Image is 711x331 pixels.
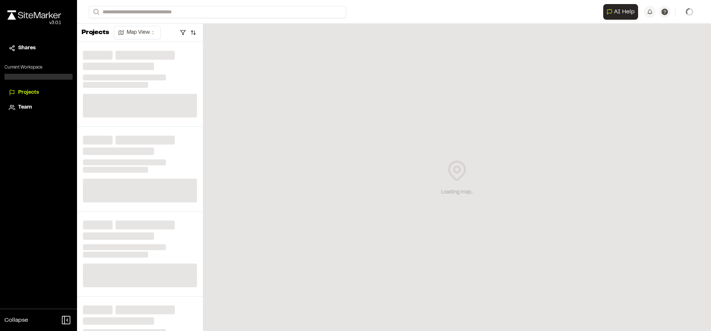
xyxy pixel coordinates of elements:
[9,103,68,112] a: Team
[4,316,28,325] span: Collapse
[9,89,68,97] a: Projects
[9,44,68,52] a: Shares
[7,20,61,26] div: Oh geez...please don't...
[7,10,61,20] img: rebrand.png
[614,7,635,16] span: AI Help
[18,103,32,112] span: Team
[441,188,473,196] div: Loading map...
[81,28,109,38] p: Projects
[603,4,638,20] button: Open AI Assistant
[18,44,36,52] span: Shares
[89,6,102,18] button: Search
[18,89,39,97] span: Projects
[4,64,73,71] p: Current Workspace
[603,4,641,20] div: Open AI Assistant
